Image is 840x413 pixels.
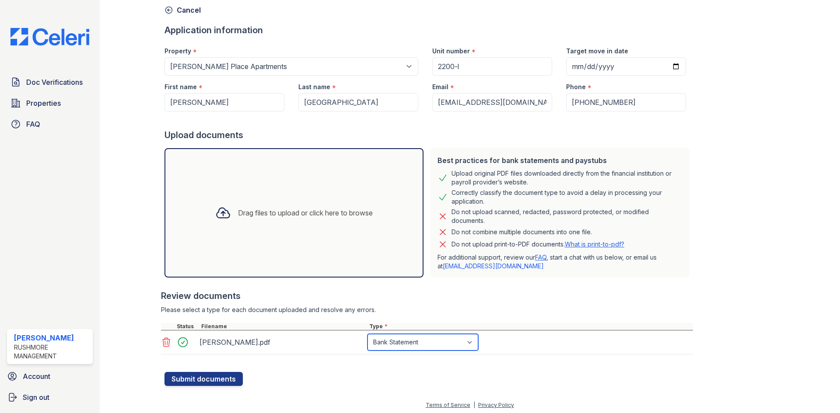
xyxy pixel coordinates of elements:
[7,115,93,133] a: FAQ
[298,83,330,91] label: Last name
[535,253,546,261] a: FAQ
[451,188,682,206] div: Correctly classify the document type to avoid a delay in processing your application.
[161,305,693,314] div: Please select a type for each document uploaded and resolve any errors.
[14,333,89,343] div: [PERSON_NAME]
[7,73,93,91] a: Doc Verifications
[23,392,49,403] span: Sign out
[432,83,448,91] label: Email
[437,253,682,271] p: For additional support, review our , start a chat with us below, or email us at
[164,83,197,91] label: First name
[3,28,96,45] img: CE_Logo_Blue-a8612792a0a2168367f1c8372b55b34899dd931a85d93a1a3d3e32e68fde9ad4.png
[478,402,514,408] a: Privacy Policy
[199,323,367,330] div: Filename
[164,24,693,36] div: Application information
[26,77,83,87] span: Doc Verifications
[14,343,89,361] div: Rushmore Management
[451,208,682,225] div: Do not upload scanned, redacted, password protected, or modified documents.
[443,262,544,270] a: [EMAIL_ADDRESS][DOMAIN_NAME]
[161,290,693,302] div: Review documents
[432,47,470,56] label: Unit number
[7,94,93,112] a: Properties
[566,83,586,91] label: Phone
[199,335,364,349] div: [PERSON_NAME].pdf
[451,169,682,187] div: Upload original PDF files downloaded directly from the financial institution or payroll provider’...
[451,227,592,237] div: Do not combine multiple documents into one file.
[164,129,693,141] div: Upload documents
[473,402,475,408] div: |
[175,323,199,330] div: Status
[164,5,201,15] a: Cancel
[566,47,628,56] label: Target move in date
[426,402,470,408] a: Terms of Service
[3,389,96,406] a: Sign out
[164,47,191,56] label: Property
[451,240,624,249] p: Do not upload print-to-PDF documents.
[565,240,624,248] a: What is print-to-pdf?
[26,119,40,129] span: FAQ
[437,155,682,166] div: Best practices for bank statements and paystubs
[238,208,373,218] div: Drag files to upload or click here to browse
[26,98,61,108] span: Properties
[3,368,96,385] a: Account
[164,372,243,386] button: Submit documents
[367,323,693,330] div: Type
[23,371,50,382] span: Account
